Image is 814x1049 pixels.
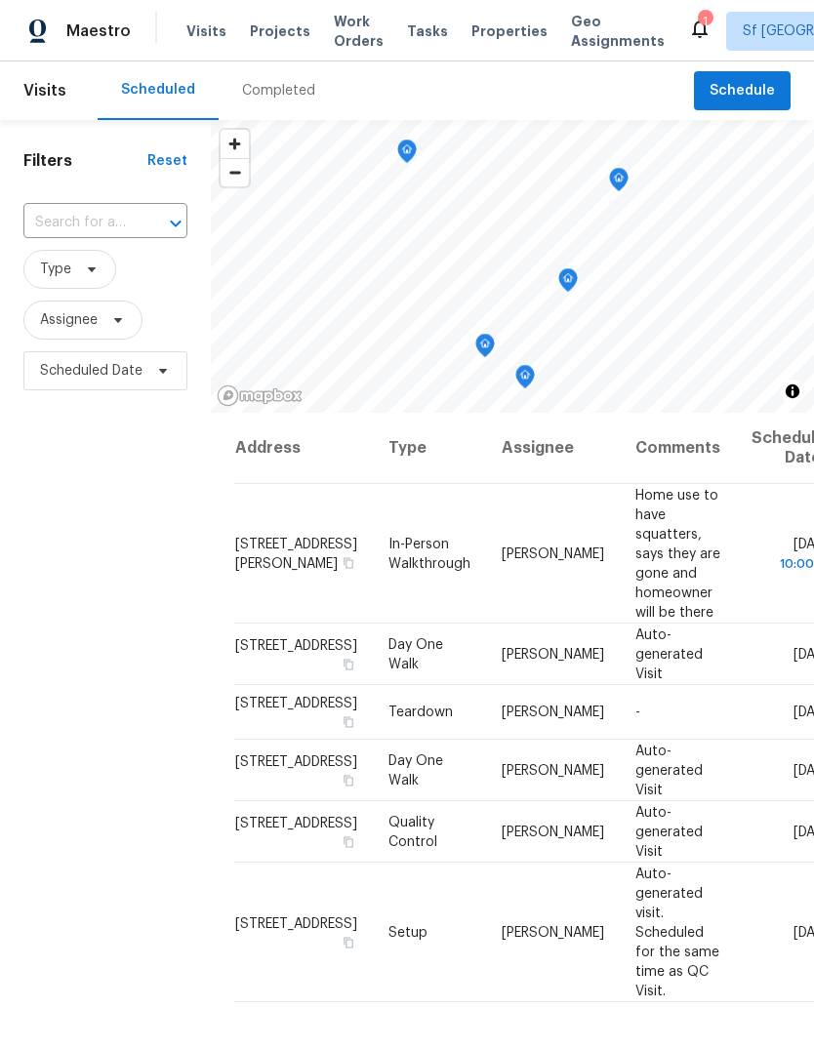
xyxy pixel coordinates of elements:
[235,638,357,652] span: [STREET_ADDRESS]
[40,310,98,330] span: Assignee
[710,79,775,103] span: Schedule
[340,771,357,788] button: Copy Address
[635,867,719,997] span: Auto-generated visit. Scheduled for the same time as QC Visit.
[147,151,187,171] div: Reset
[388,706,453,719] span: Teardown
[698,12,712,31] div: 1
[397,140,417,170] div: Map marker
[235,754,357,768] span: [STREET_ADDRESS]
[340,832,357,850] button: Copy Address
[388,753,443,787] span: Day One Walk
[40,361,142,381] span: Scheduled Date
[502,706,604,719] span: [PERSON_NAME]
[23,151,147,171] h1: Filters
[635,627,703,680] span: Auto-generated Visit
[221,159,249,186] span: Zoom out
[475,334,495,364] div: Map marker
[635,805,703,858] span: Auto-generated Visit
[250,21,310,41] span: Projects
[502,925,604,939] span: [PERSON_NAME]
[235,816,357,829] span: [STREET_ADDRESS]
[40,260,71,279] span: Type
[235,537,357,570] span: [STREET_ADDRESS][PERSON_NAME]
[787,381,798,402] span: Toggle attribution
[340,713,357,731] button: Copy Address
[620,413,736,484] th: Comments
[234,413,373,484] th: Address
[66,21,131,41] span: Maestro
[242,81,315,101] div: Completed
[781,380,804,403] button: Toggle attribution
[471,21,548,41] span: Properties
[121,80,195,100] div: Scheduled
[340,553,357,571] button: Copy Address
[334,12,384,51] span: Work Orders
[635,744,703,796] span: Auto-generated Visit
[502,546,604,560] span: [PERSON_NAME]
[217,384,303,407] a: Mapbox homepage
[186,21,226,41] span: Visits
[388,925,427,939] span: Setup
[635,706,640,719] span: -
[162,210,189,237] button: Open
[571,12,665,51] span: Geo Assignments
[558,268,578,299] div: Map marker
[235,916,357,930] span: [STREET_ADDRESS]
[388,537,470,570] span: In-Person Walkthrough
[609,168,629,198] div: Map marker
[23,69,66,112] span: Visits
[407,24,448,38] span: Tasks
[486,413,620,484] th: Assignee
[635,488,720,619] span: Home use to have squatters, says they are gone and homeowner will be there
[23,208,133,238] input: Search for an address...
[694,71,791,111] button: Schedule
[502,763,604,777] span: [PERSON_NAME]
[235,697,357,710] span: [STREET_ADDRESS]
[388,815,437,848] span: Quality Control
[373,413,486,484] th: Type
[502,825,604,838] span: [PERSON_NAME]
[221,130,249,158] button: Zoom in
[502,647,604,661] span: [PERSON_NAME]
[388,637,443,670] span: Day One Walk
[340,933,357,950] button: Copy Address
[340,655,357,672] button: Copy Address
[515,365,535,395] div: Map marker
[221,158,249,186] button: Zoom out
